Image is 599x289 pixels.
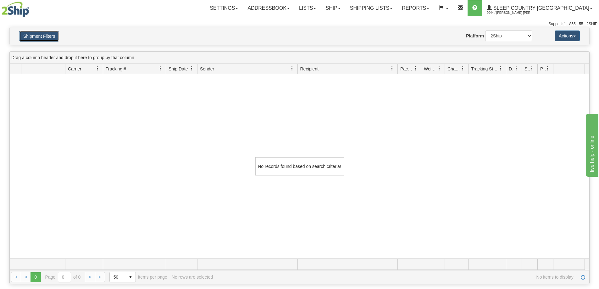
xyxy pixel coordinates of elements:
iframe: chat widget [585,112,598,176]
a: Sleep Country [GEOGRAPHIC_DATA] 2044 / [PERSON_NAME] [PERSON_NAME] [482,0,597,16]
span: Delivery Status [509,66,514,72]
span: No items to display [217,275,574,280]
button: Actions [555,31,580,41]
div: Support: 1 - 855 - 55 - 2SHIP [2,21,597,27]
div: live help - online [5,4,58,11]
span: items per page [109,272,167,282]
a: Shipment Issues filter column settings [527,63,537,74]
a: Tracking Status filter column settings [495,63,506,74]
span: Ship Date [169,66,188,72]
span: Page of 0 [45,272,81,282]
span: Sleep Country [GEOGRAPHIC_DATA] [492,5,589,11]
span: 2044 / [PERSON_NAME] [PERSON_NAME] [487,10,534,16]
a: Addressbook [243,0,294,16]
img: logo2044.jpg [2,2,29,17]
span: Recipient [300,66,319,72]
a: Delivery Status filter column settings [511,63,522,74]
button: Shipment Filters [19,31,59,42]
a: Sender filter column settings [287,63,297,74]
a: Recipient filter column settings [387,63,397,74]
a: Packages filter column settings [410,63,421,74]
span: Weight [424,66,437,72]
a: Tracking # filter column settings [155,63,166,74]
a: Settings [205,0,243,16]
a: Ship [321,0,345,16]
a: Lists [294,0,321,16]
span: Packages [400,66,413,72]
span: Charge [447,66,461,72]
span: 50 [114,274,122,280]
span: Shipment Issues [524,66,530,72]
span: Page sizes drop down [109,272,136,282]
a: Charge filter column settings [458,63,468,74]
a: Reports [397,0,434,16]
span: Carrier [68,66,81,72]
span: Page 0 [31,272,41,282]
div: grid grouping header [10,52,589,64]
span: Sender [200,66,214,72]
span: select [125,272,136,282]
a: Carrier filter column settings [92,63,103,74]
span: Tracking Status [471,66,498,72]
div: No records found based on search criteria! [255,157,344,175]
a: Pickup Status filter column settings [542,63,553,74]
a: Shipping lists [345,0,397,16]
div: No rows are selected [172,275,213,280]
a: Ship Date filter column settings [186,63,197,74]
span: Tracking # [106,66,126,72]
label: Platform [466,33,484,39]
span: Pickup Status [540,66,546,72]
a: Refresh [578,272,588,282]
a: Weight filter column settings [434,63,445,74]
